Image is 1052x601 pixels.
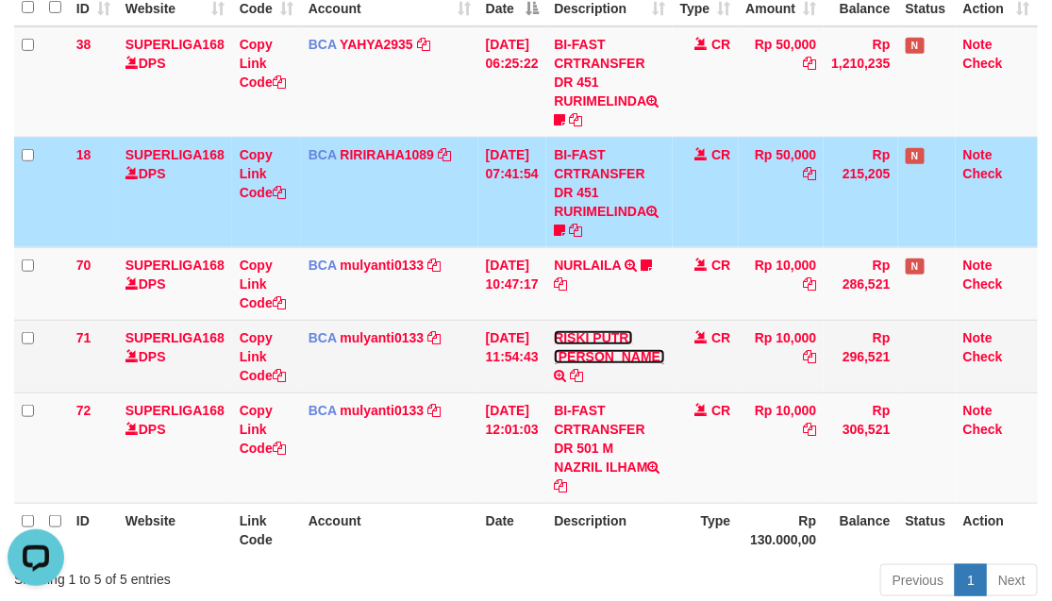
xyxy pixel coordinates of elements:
a: Copy mulyanti0133 to clipboard [427,330,441,345]
a: YAHYA2935 [340,37,413,52]
a: Copy Link Code [240,258,286,310]
a: Copy mulyanti0133 to clipboard [427,403,441,418]
span: 18 [76,147,92,162]
td: BI-FAST CRTRANSFER DR 451 RURIMELINDA [546,137,672,247]
a: Copy mulyanti0133 to clipboard [427,258,441,273]
th: Status [898,503,956,557]
a: Copy Link Code [240,147,286,200]
td: Rp 10,000 [739,247,825,320]
a: Copy Link Code [240,403,286,456]
span: BCA [309,258,337,273]
span: CR [711,147,730,162]
th: Description [546,503,672,557]
td: Rp 306,521 [824,392,897,503]
td: Rp 10,000 [739,320,825,392]
a: Copy Link Code [240,330,286,383]
td: Rp 10,000 [739,392,825,503]
a: Note [963,147,993,162]
span: 38 [76,37,92,52]
td: Rp 215,205 [824,137,897,247]
a: Note [963,258,993,273]
td: DPS [118,26,232,138]
th: Balance [824,503,897,557]
a: SUPERLIGA168 [125,37,225,52]
span: CR [711,403,730,418]
td: Rp 296,521 [824,320,897,392]
th: Rp 130.000,00 [739,503,825,557]
a: RIRIRAHA1089 [341,147,435,162]
td: BI-FAST CRTRANSFER DR 501 M NAZRIL ILHAM [546,392,672,503]
th: Action [956,503,1038,557]
a: Next [986,564,1038,596]
a: SUPERLIGA168 [125,403,225,418]
a: Note [963,37,993,52]
a: SUPERLIGA168 [125,258,225,273]
span: CR [711,37,730,52]
td: BI-FAST CRTRANSFER DR 451 RURIMELINDA [546,26,672,138]
a: Copy RIRIRAHA1089 to clipboard [438,147,451,162]
div: Showing 1 to 5 of 5 entries [14,562,425,589]
td: Rp 1,210,235 [824,26,897,138]
a: Copy Rp 50,000 to clipboard [803,166,816,181]
span: 71 [76,330,92,345]
a: Copy BI-FAST CRTRANSFER DR 501 M NAZRIL ILHAM to clipboard [554,478,567,493]
a: mulyanti0133 [341,403,425,418]
span: 72 [76,403,92,418]
td: [DATE] 07:41:54 [478,137,547,247]
a: 1 [955,564,987,596]
td: [DATE] 11:54:43 [478,320,547,392]
td: DPS [118,320,232,392]
th: Account [301,503,478,557]
a: Copy NURLAILA to clipboard [554,276,567,292]
th: Date [478,503,547,557]
a: SUPERLIGA168 [125,147,225,162]
th: Link Code [232,503,301,557]
span: Has Note [906,259,925,275]
span: BCA [309,403,337,418]
th: ID [69,503,118,557]
span: Has Note [906,38,925,54]
a: Copy YAHYA2935 to clipboard [417,37,430,52]
a: mulyanti0133 [341,258,425,273]
th: Website [118,503,232,557]
a: Note [963,330,993,345]
td: DPS [118,247,232,320]
a: mulyanti0133 [341,330,425,345]
span: BCA [309,147,337,162]
a: Copy Rp 10,000 to clipboard [803,276,816,292]
a: Copy Link Code [240,37,286,90]
a: SUPERLIGA168 [125,330,225,345]
span: CR [711,258,730,273]
td: [DATE] 12:01:03 [478,392,547,503]
td: Rp 286,521 [824,247,897,320]
a: Copy BI-FAST CRTRANSFER DR 451 RURIMELINDA to clipboard [569,223,582,238]
a: Check [963,56,1003,71]
td: [DATE] 10:47:17 [478,247,547,320]
a: Check [963,422,1003,437]
td: [DATE] 06:25:22 [478,26,547,138]
a: Check [963,166,1003,181]
a: Previous [880,564,956,596]
td: DPS [118,137,232,247]
td: Rp 50,000 [739,137,825,247]
a: Copy RISKI PUTRI RURIAN to clipboard [570,368,583,383]
span: BCA [309,330,337,345]
a: Check [963,276,1003,292]
span: 70 [76,258,92,273]
a: Copy Rp 10,000 to clipboard [803,349,816,364]
span: BCA [309,37,337,52]
td: DPS [118,392,232,503]
a: RISKI PUTRI [PERSON_NAME] [554,330,664,364]
a: NURLAILA [554,258,621,273]
td: Rp 50,000 [739,26,825,138]
th: Type [673,503,739,557]
button: Open LiveChat chat widget [8,8,64,64]
span: CR [711,330,730,345]
a: Copy BI-FAST CRTRANSFER DR 451 RURIMELINDA to clipboard [569,112,582,127]
a: Note [963,403,993,418]
span: Has Note [906,148,925,164]
a: Copy Rp 10,000 to clipboard [803,422,816,437]
a: Copy Rp 50,000 to clipboard [803,56,816,71]
a: Check [963,349,1003,364]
